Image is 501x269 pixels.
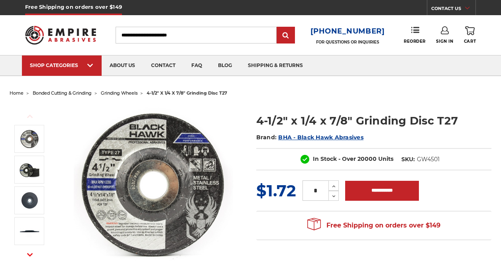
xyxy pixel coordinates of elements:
[310,26,385,37] a: [PHONE_NUMBER]
[256,181,296,200] span: $1.72
[358,155,377,162] span: 20000
[464,26,476,44] a: Cart
[10,90,24,96] a: home
[33,90,92,96] a: bonded cutting & grinding
[143,55,183,76] a: contact
[20,246,39,263] button: Next
[417,155,440,164] dd: GW4501
[102,55,143,76] a: about us
[240,55,311,76] a: shipping & returns
[210,55,240,76] a: blog
[310,40,385,45] p: FOR QUESTIONS OR INQUIRIES
[378,155,393,162] span: Units
[307,218,440,233] span: Free Shipping on orders over $149
[101,90,138,96] a: grinding wheels
[20,108,39,125] button: Previous
[404,26,426,44] a: Reorder
[278,134,363,141] a: BHA - Black Hawk Abrasives
[404,39,426,44] span: Reorder
[20,160,39,180] img: 4-1/2" x 1/4" grinding discs
[147,90,227,96] span: 4-1/2" x 1/4 x 7/8" grinding disc t27
[464,39,476,44] span: Cart
[401,155,415,164] dt: SKU:
[74,105,233,264] img: BHA grinding wheels for 4.5 inch angle grinder
[183,55,210,76] a: faq
[436,39,453,44] span: Sign In
[256,113,491,129] h1: 4-1/2" x 1/4 x 7/8" Grinding Disc T27
[278,28,294,44] input: Submit
[313,155,337,162] span: In Stock
[20,129,39,149] img: BHA grinding wheels for 4.5 inch angle grinder
[338,155,356,162] span: - Over
[25,21,96,49] img: Empire Abrasives
[20,225,39,237] img: 1/4" thickness of BHA grinding wheels
[30,62,94,68] div: SHOP CATEGORIES
[20,190,39,210] img: back of grinding disk
[256,134,277,141] span: Brand:
[431,4,475,15] a: CONTACT US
